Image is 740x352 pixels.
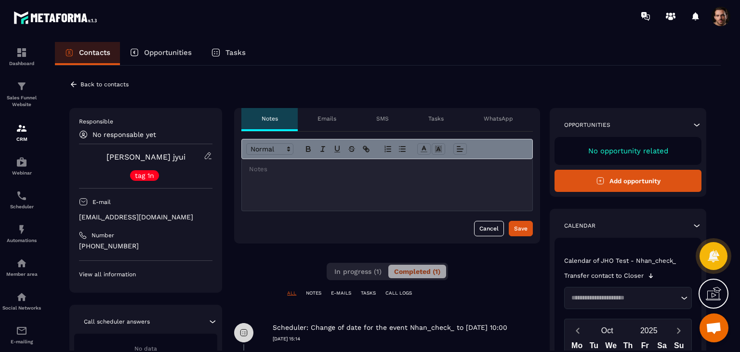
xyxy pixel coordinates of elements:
[564,147,692,155] p: No opportunity related
[568,324,586,337] button: Previous month
[564,272,644,280] p: Transfer contact to Closer
[564,287,692,309] div: Search for option
[134,345,157,352] span: No data
[2,305,41,311] p: Social Networks
[2,95,41,108] p: Sales Funnel Website
[2,149,41,183] a: automationsautomationsWebinar
[16,47,27,58] img: formation
[135,172,154,179] p: tag 1n
[273,323,507,332] p: Scheduler: Change of date for the event Nhan_check_ to [DATE] 10:00
[16,325,27,337] img: email
[16,81,27,92] img: formation
[79,213,212,222] p: [EMAIL_ADDRESS][DOMAIN_NAME]
[2,250,41,284] a: automationsautomationsMember area
[2,73,41,115] a: formationformationSales Funnel Website
[16,291,27,303] img: social-network
[2,61,41,66] p: Dashboard
[394,268,440,275] span: Completed (1)
[2,217,41,250] a: automationsautomationsAutomations
[361,290,376,297] p: TASKS
[670,324,687,337] button: Next month
[2,183,41,217] a: schedulerschedulerScheduler
[2,40,41,73] a: formationformationDashboard
[16,122,27,134] img: formation
[628,322,670,339] button: Open years overlay
[262,115,278,122] p: Notes
[13,9,100,27] img: logo
[92,231,114,239] p: Number
[329,265,387,278] button: In progress (1)
[144,48,192,57] p: Opportunities
[428,115,444,122] p: Tasks
[16,224,27,235] img: automations
[16,190,27,202] img: scheduler
[317,115,336,122] p: Emails
[2,136,41,142] p: CRM
[564,121,610,129] p: Opportunities
[2,271,41,277] p: Member area
[2,115,41,149] a: formationformationCRM
[84,318,150,325] p: Call scheduler answers
[388,265,446,278] button: Completed (1)
[564,222,595,230] p: Calendar
[474,221,504,236] button: Cancel
[79,242,212,251] p: [PHONE_NUMBER]
[16,156,27,168] img: automations
[385,290,412,297] p: CALL LOGS
[225,48,246,57] p: Tasks
[79,118,212,125] p: Responsible
[700,313,728,342] div: Mở cuộc trò chuyện
[568,293,678,303] input: Search for option
[80,81,129,88] p: Back to contacts
[55,42,120,65] a: Contacts
[2,284,41,318] a: social-networksocial-networkSocial Networks
[201,42,255,65] a: Tasks
[2,204,41,209] p: Scheduler
[586,322,628,339] button: Open months overlay
[120,42,201,65] a: Opportunities
[484,115,513,122] p: WhatsApp
[2,170,41,176] p: Webinar
[376,115,389,122] p: SMS
[514,224,528,233] div: Save
[92,131,156,138] p: No responsable yet
[509,221,533,236] button: Save
[2,238,41,243] p: Automations
[273,336,540,342] p: [DATE] 15:14
[287,290,296,297] p: ALL
[555,170,701,192] button: Add opportunity
[2,339,41,344] p: E-mailing
[564,257,692,265] p: Calendar of JHO Test - Nhan_check_
[331,290,351,297] p: E-MAILS
[92,198,111,206] p: E-mail
[106,152,185,162] a: [PERSON_NAME] jyui
[334,268,382,275] span: In progress (1)
[306,290,321,297] p: NOTES
[16,257,27,269] img: automations
[79,48,110,57] p: Contacts
[2,318,41,352] a: emailemailE-mailing
[79,271,212,278] p: View all information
